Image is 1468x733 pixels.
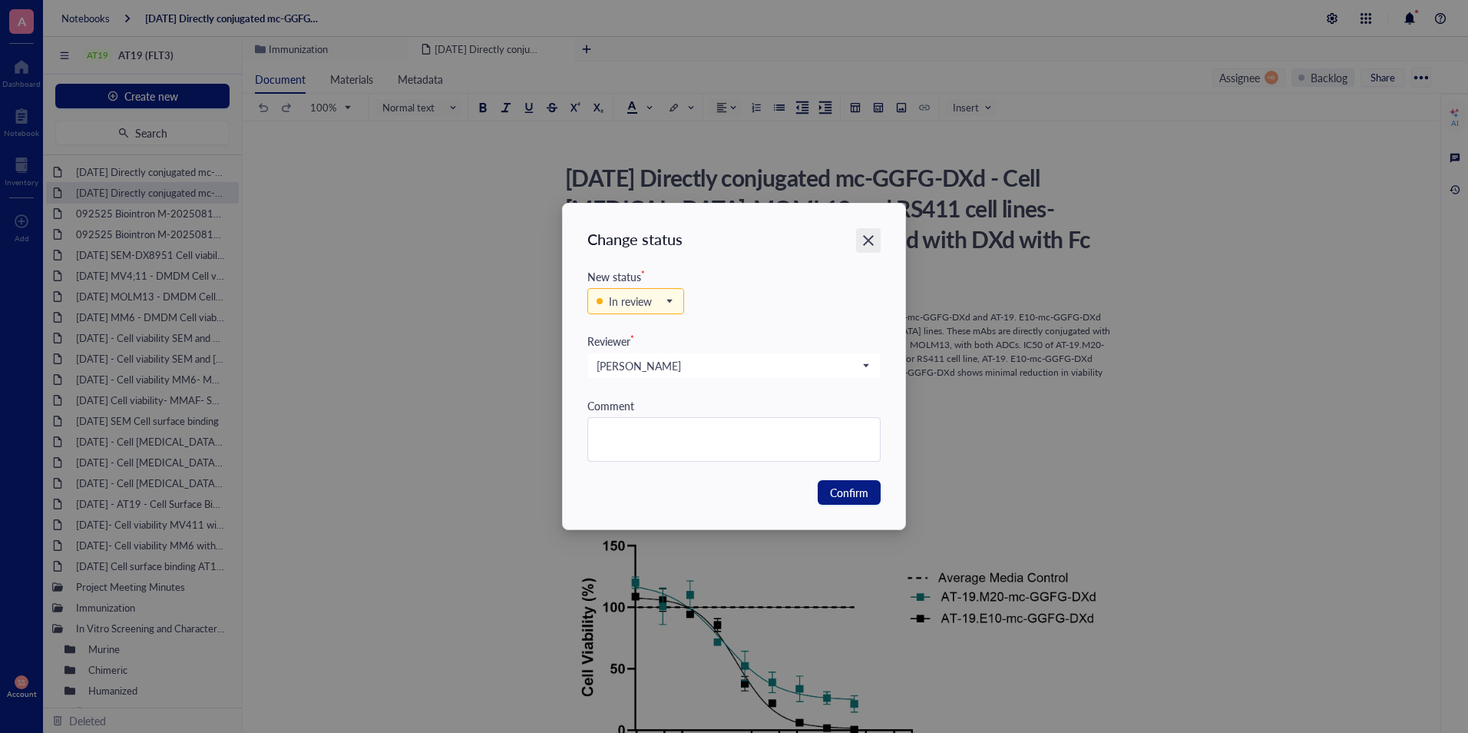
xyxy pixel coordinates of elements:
span: Close [856,231,881,250]
span: Confirm [830,484,868,501]
div: [PERSON_NAME] [597,357,855,374]
div: Comment [587,397,881,414]
div: In review [609,293,652,310]
div: Reviewer [587,333,881,350]
button: Confirm [818,480,881,505]
div: Change status [587,228,683,250]
div: New status [587,268,881,285]
button: Close [856,228,881,253]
